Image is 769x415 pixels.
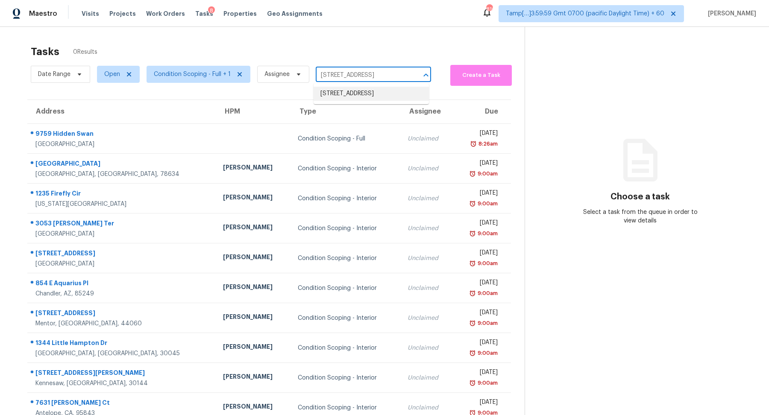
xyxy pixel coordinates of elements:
[477,140,498,148] div: 8:26am
[223,313,284,323] div: [PERSON_NAME]
[476,289,498,298] div: 9:00am
[298,403,394,412] div: Condition Scoping - Interior
[476,349,498,357] div: 9:00am
[35,260,209,268] div: [GEOGRAPHIC_DATA]
[216,100,291,124] th: HPM
[460,189,498,199] div: [DATE]
[35,349,209,358] div: [GEOGRAPHIC_DATA], [GEOGRAPHIC_DATA], 30045
[408,194,446,203] div: Unclaimed
[469,229,476,238] img: Overdue Alarm Icon
[35,140,209,149] div: [GEOGRAPHIC_DATA]
[460,219,498,229] div: [DATE]
[408,224,446,233] div: Unclaimed
[35,309,209,319] div: [STREET_ADDRESS]
[223,372,284,383] div: [PERSON_NAME]
[453,100,511,124] th: Due
[223,223,284,234] div: [PERSON_NAME]
[420,69,432,81] button: Close
[460,338,498,349] div: [DATE]
[35,249,209,260] div: [STREET_ADDRESS]
[298,284,394,292] div: Condition Scoping - Interior
[154,70,231,79] span: Condition Scoping - Full + 1
[476,170,498,178] div: 9:00am
[476,229,498,238] div: 9:00am
[298,194,394,203] div: Condition Scoping - Interior
[476,199,498,208] div: 9:00am
[35,189,209,200] div: 1235 Firefly Cir
[455,70,508,80] span: Create a Task
[35,170,209,178] div: [GEOGRAPHIC_DATA], [GEOGRAPHIC_DATA], 78634
[408,344,446,352] div: Unclaimed
[35,219,209,230] div: 3053 [PERSON_NAME] Ter
[223,193,284,204] div: [PERSON_NAME]
[223,9,257,18] span: Properties
[408,164,446,173] div: Unclaimed
[223,342,284,353] div: [PERSON_NAME]
[469,319,476,327] img: Overdue Alarm Icon
[611,193,670,201] h3: Choose a task
[35,200,209,208] div: [US_STATE][GEOGRAPHIC_DATA]
[35,129,209,140] div: 9759 Hidden Swan
[469,259,476,268] img: Overdue Alarm Icon
[469,170,476,178] img: Overdue Alarm Icon
[408,134,446,143] div: Unclaimed
[469,199,476,208] img: Overdue Alarm Icon
[109,9,136,18] span: Projects
[408,284,446,292] div: Unclaimed
[264,70,290,79] span: Assignee
[506,9,664,18] span: Tamp[…]3:59:59 Gmt 0700 (pacific Daylight Time) + 60
[460,308,498,319] div: [DATE]
[476,259,498,268] div: 9:00am
[298,164,394,173] div: Condition Scoping - Interior
[460,248,498,259] div: [DATE]
[476,319,498,327] div: 9:00am
[35,289,209,298] div: Chandler, AZ, 85249
[82,9,99,18] span: Visits
[35,398,209,409] div: 7631 [PERSON_NAME] Ct
[38,70,70,79] span: Date Range
[73,48,97,56] span: 0 Results
[408,403,446,412] div: Unclaimed
[298,224,394,233] div: Condition Scoping - Interior
[267,9,323,18] span: Geo Assignments
[195,11,213,17] span: Tasks
[408,314,446,322] div: Unclaimed
[29,9,57,18] span: Maestro
[460,278,498,289] div: [DATE]
[298,344,394,352] div: Condition Scoping - Interior
[460,159,498,170] div: [DATE]
[469,349,476,357] img: Overdue Alarm Icon
[298,134,394,143] div: Condition Scoping - Full
[298,314,394,322] div: Condition Scoping - Interior
[460,398,498,409] div: [DATE]
[460,368,498,379] div: [DATE]
[27,100,216,124] th: Address
[476,379,498,387] div: 9:00am
[469,379,476,387] img: Overdue Alarm Icon
[469,289,476,298] img: Overdue Alarm Icon
[298,374,394,382] div: Condition Scoping - Interior
[460,129,498,140] div: [DATE]
[223,283,284,293] div: [PERSON_NAME]
[450,65,512,86] button: Create a Task
[486,5,492,14] div: 816
[208,6,215,15] div: 8
[35,279,209,289] div: 854 E Aquarius Pl
[35,319,209,328] div: Mentor, [GEOGRAPHIC_DATA], 44060
[223,163,284,174] div: [PERSON_NAME]
[408,374,446,382] div: Unclaimed
[35,230,209,238] div: [GEOGRAPHIC_DATA]
[316,69,407,82] input: Search by address
[35,379,209,388] div: Kennesaw, [GEOGRAPHIC_DATA], 30144
[223,402,284,413] div: [PERSON_NAME]
[35,339,209,349] div: 1344 Little Hampton Dr
[223,253,284,263] div: [PERSON_NAME]
[146,9,185,18] span: Work Orders
[35,159,209,170] div: [GEOGRAPHIC_DATA]
[31,47,59,56] h2: Tasks
[401,100,453,124] th: Assignee
[583,208,698,225] div: Select a task from the queue in order to view details
[704,9,756,18] span: [PERSON_NAME]
[35,368,209,379] div: [STREET_ADDRESS][PERSON_NAME]
[104,70,120,79] span: Open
